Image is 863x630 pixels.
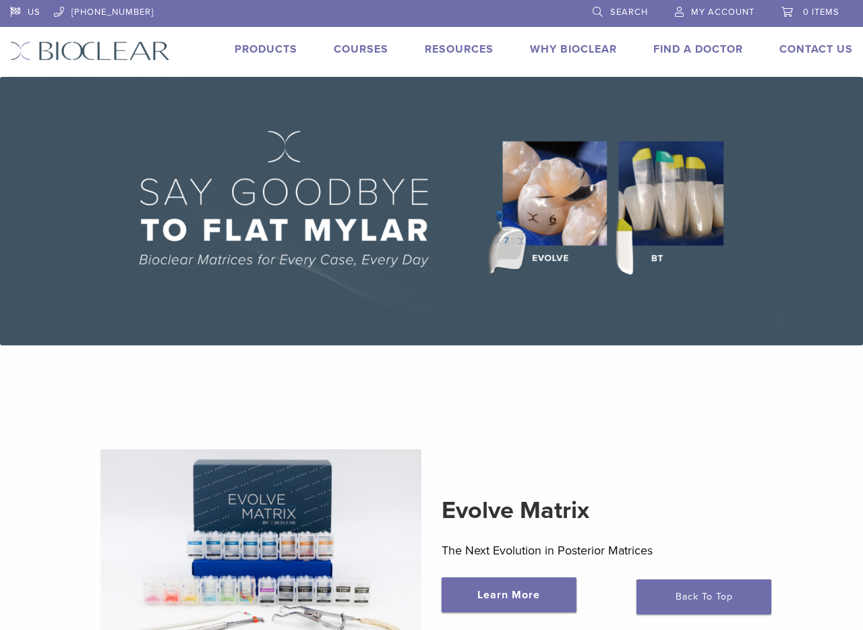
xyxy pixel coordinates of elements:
p: The Next Evolution in Posterior Matrices [442,540,763,561]
a: Resources [425,42,494,56]
span: My Account [691,7,754,18]
a: Find A Doctor [653,42,743,56]
img: Bioclear [10,41,170,61]
a: Back To Top [636,579,771,614]
a: Learn More [442,577,576,612]
span: Search [610,7,648,18]
a: Why Bioclear [530,42,617,56]
a: Products [235,42,297,56]
h2: Evolve Matrix [442,494,763,527]
a: Contact Us [779,42,853,56]
a: Courses [334,42,388,56]
span: 0 items [803,7,839,18]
